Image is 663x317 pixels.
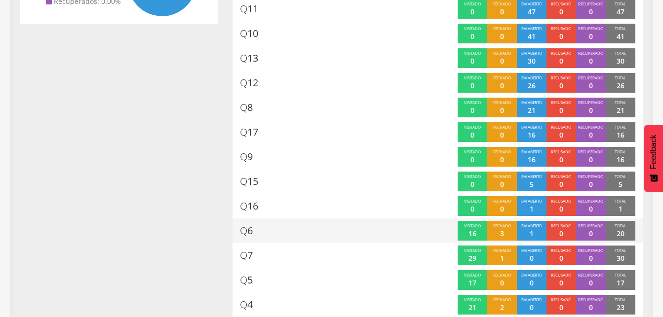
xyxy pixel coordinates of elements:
[589,278,593,288] p: 0
[617,106,624,115] p: 21
[464,75,481,80] span: Visitado
[240,273,253,287] span: 5
[559,32,563,41] p: 0
[530,204,534,214] p: 1
[589,303,593,313] p: 0
[528,130,536,140] p: 16
[493,124,511,130] span: Fechado
[240,175,247,188] span: Q
[589,229,593,239] p: 0
[551,223,571,228] span: Recusado
[578,223,603,228] span: Recuperado
[493,272,511,278] span: Fechado
[500,56,504,66] p: 0
[551,174,571,179] span: Recusado
[464,198,481,204] span: Visitado
[551,297,571,302] span: Recusado
[617,278,624,288] p: 17
[521,272,542,278] span: Em aberto
[589,204,593,214] p: 0
[500,253,504,263] p: 1
[464,223,481,228] span: Visitado
[240,175,258,189] span: 15
[464,272,481,278] span: Visitado
[240,2,258,16] span: 11
[619,204,623,214] p: 1
[551,75,571,80] span: Recusado
[528,56,536,66] p: 30
[470,130,474,140] p: 0
[617,130,624,140] p: 16
[521,223,542,228] span: Em aberto
[615,223,626,228] span: Total
[240,199,247,212] span: Q
[240,76,247,89] span: Q
[500,278,504,288] p: 0
[528,106,536,115] p: 21
[578,198,603,204] span: Recuperado
[521,1,542,6] span: Em aberto
[615,26,626,31] span: Total
[559,155,563,165] p: 0
[464,26,481,31] span: Visitado
[493,26,511,31] span: Fechado
[521,100,542,105] span: Em aberto
[530,253,534,263] p: 0
[619,179,623,189] p: 5
[615,1,626,6] span: Total
[521,75,542,80] span: Em aberto
[493,223,511,228] span: Fechado
[551,50,571,56] span: Recusado
[493,100,511,105] span: Fechado
[240,2,247,15] span: Q
[521,124,542,130] span: Em aberto
[578,174,603,179] span: Recuperado
[240,101,247,114] span: Q
[240,224,253,238] span: 6
[470,106,474,115] p: 0
[240,199,258,213] span: 16
[615,75,626,80] span: Total
[530,179,534,189] p: 5
[551,26,571,31] span: Recusado
[500,7,504,17] p: 0
[528,7,536,17] p: 47
[464,174,481,179] span: Visitado
[617,7,624,17] p: 47
[578,247,603,253] span: Recuperado
[470,179,474,189] p: 0
[615,247,626,253] span: Total
[240,51,258,66] span: 13
[559,56,563,66] p: 0
[578,1,603,6] span: Recuperado
[521,198,542,204] span: Em aberto
[240,150,253,164] span: 9
[551,124,571,130] span: Recusado
[240,27,258,41] span: 10
[468,278,476,288] p: 17
[589,32,593,41] p: 0
[578,100,603,105] span: Recuperado
[500,179,504,189] p: 0
[589,179,593,189] p: 0
[615,100,626,105] span: Total
[578,297,603,302] span: Recuperado
[559,229,563,239] p: 0
[559,7,563,17] p: 0
[470,56,474,66] p: 0
[464,149,481,154] span: Visitado
[589,56,593,66] p: 0
[521,247,542,253] span: Em aberto
[240,248,253,263] span: 7
[578,75,603,80] span: Recuperado
[468,229,476,239] p: 16
[551,272,571,278] span: Recusado
[240,51,247,65] span: Q
[559,81,563,91] p: 0
[551,149,571,154] span: Recusado
[551,100,571,105] span: Recusado
[617,155,624,165] p: 16
[578,124,603,130] span: Recuperado
[615,174,626,179] span: Total
[589,155,593,165] p: 0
